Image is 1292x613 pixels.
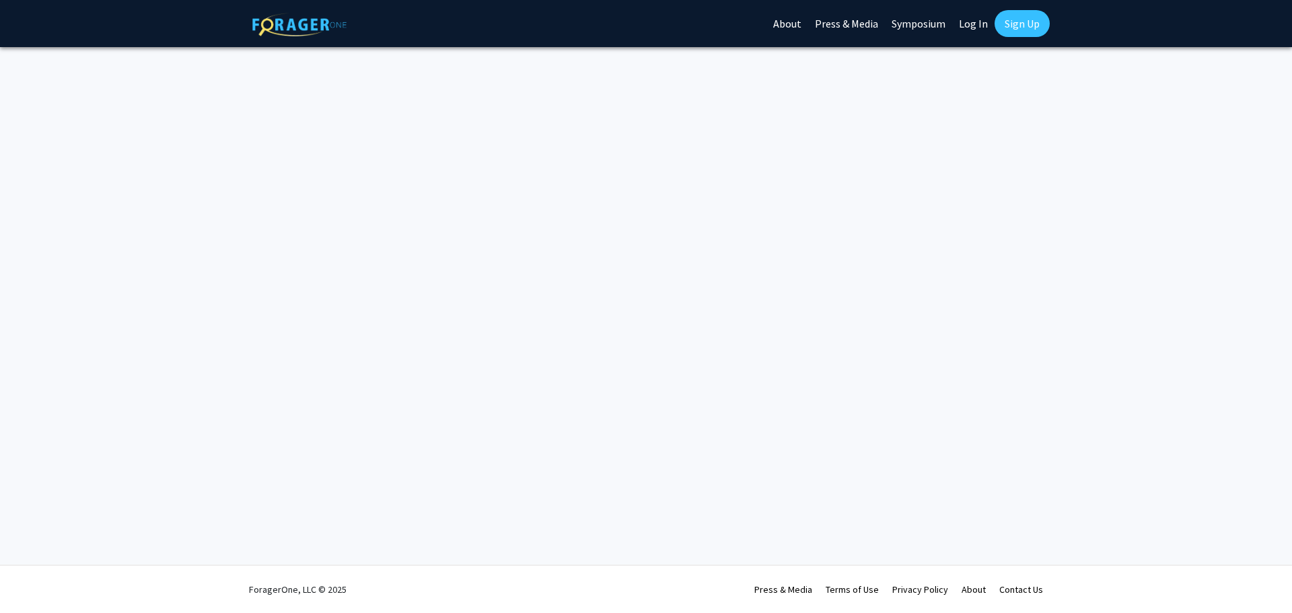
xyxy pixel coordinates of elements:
a: About [962,583,986,596]
a: Sign Up [995,10,1050,37]
div: ForagerOne, LLC © 2025 [249,566,347,613]
img: ForagerOne Logo [252,13,347,36]
a: Privacy Policy [892,583,948,596]
a: Terms of Use [826,583,879,596]
a: Press & Media [754,583,812,596]
a: Contact Us [999,583,1043,596]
